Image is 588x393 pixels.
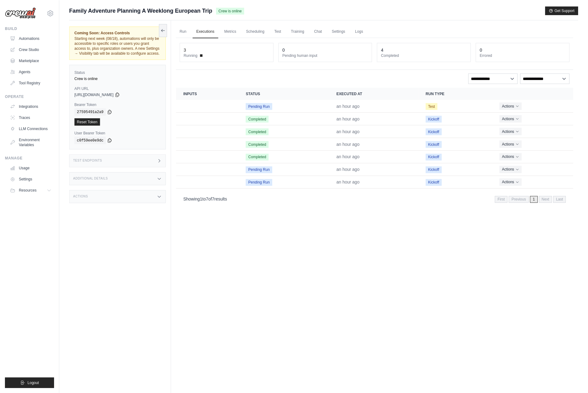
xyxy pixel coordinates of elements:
[73,177,108,180] h3: Additional Details
[426,179,442,186] span: Kickoff
[554,196,566,203] span: Last
[500,178,522,186] button: Actions for execution
[19,188,36,193] span: Resources
[206,196,209,201] span: 7
[500,153,522,160] button: Actions for execution
[74,76,161,81] div: Crew is online
[221,25,240,38] a: Metrics
[328,25,349,38] a: Settings
[246,116,269,122] span: Completed
[500,128,522,135] button: Actions for execution
[283,53,369,58] dt: Pending human input
[176,87,574,207] section: Crew executions table
[5,94,54,99] div: Operate
[509,196,529,203] span: Previous
[7,44,54,54] a: Crew Studio
[7,67,54,77] a: Agents
[239,87,329,100] th: Status
[74,102,161,107] label: Bearer Token
[243,25,268,38] a: Scheduling
[419,87,493,100] th: Run Type
[176,25,190,38] a: Run
[539,196,553,203] span: Next
[5,7,36,19] img: Logo
[426,128,442,135] span: Kickoff
[337,142,360,146] time: August 16, 2025 at 15:06 PDT
[5,156,54,161] div: Manage
[73,159,102,163] h3: Test Endpoints
[426,116,442,122] span: Kickoff
[495,196,566,203] nav: Pagination
[311,25,326,38] a: Chat
[200,196,203,201] span: 1
[7,163,54,173] a: Usage
[74,108,106,116] code: 27595491a2a9
[184,47,186,53] div: 3
[246,154,269,160] span: Completed
[74,70,161,75] label: Status
[74,86,161,91] label: API URL
[7,135,54,150] a: Environment Variables
[246,179,272,186] span: Pending Run
[184,53,198,58] span: Running
[271,25,285,38] a: Test
[74,30,161,35] span: Coming Soon: Access Controls
[500,140,522,148] button: Actions for execution
[7,124,54,133] a: LLM Connections
[381,53,467,58] dt: Completed
[480,53,566,58] dt: Errored
[7,33,54,43] a: Automations
[500,115,522,122] button: Actions for execution
[246,128,269,135] span: Completed
[426,141,442,148] span: Kickoff
[337,180,360,184] time: August 16, 2025 at 15:03 PDT
[426,103,438,110] span: Test
[176,191,574,207] nav: Pagination
[352,25,367,38] a: Logs
[73,195,88,198] h3: Actions
[500,102,522,110] button: Actions for execution
[176,87,239,100] th: Inputs
[495,196,508,203] span: First
[69,6,213,15] span: Family Adventure Planning A Weeklong European Trip
[337,154,360,159] time: August 16, 2025 at 15:06 PDT
[7,174,54,184] a: Settings
[216,7,244,14] span: Crew is online
[337,116,360,121] time: August 16, 2025 at 15:08 PDT
[5,378,54,388] button: Logout
[531,196,538,203] span: 1
[5,26,54,31] div: Build
[426,154,442,160] span: Kickoff
[7,78,54,88] a: Tool Registry
[246,103,272,110] span: Pending Run
[7,56,54,65] a: Marketplace
[546,6,579,15] button: Get Support
[246,166,272,173] span: Pending Run
[283,47,285,53] div: 0
[74,36,160,55] span: Starting next week (08/18), automations will only be accessible to specific roles or users you gr...
[27,380,39,385] span: Logout
[337,167,360,172] time: August 16, 2025 at 15:05 PDT
[246,141,269,148] span: Completed
[500,166,522,173] button: Actions for execution
[7,101,54,111] a: Integrations
[288,25,308,38] a: Training
[212,196,214,201] span: 7
[184,196,227,202] p: Showing to of results
[337,104,360,108] time: August 16, 2025 at 15:08 PDT
[74,137,106,144] code: c0f59ee0e9dc
[7,185,54,195] button: Resources
[337,129,360,134] time: August 16, 2025 at 15:06 PDT
[193,25,218,38] a: Executions
[480,47,483,53] div: 0
[381,47,384,53] div: 4
[7,112,54,122] a: Traces
[74,92,114,97] span: [URL][DOMAIN_NAME]
[329,87,419,100] th: Executed at
[74,118,100,125] a: Reset Token
[74,130,161,135] label: User Bearer Token
[426,166,442,173] span: Kickoff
